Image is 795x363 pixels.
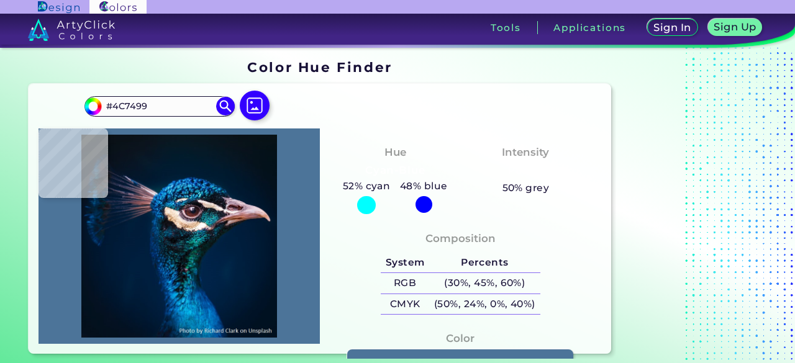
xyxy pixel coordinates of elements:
[716,22,755,32] h5: Sign Up
[656,23,689,32] h5: Sign In
[45,135,314,338] img: img_pavlin.jpg
[429,253,540,273] h5: Percents
[429,294,540,315] h5: (50%, 24%, 0%, 40%)
[395,178,452,194] h5: 48% blue
[502,143,549,161] h4: Intensity
[360,163,430,178] h3: Cyan-Blue
[384,143,406,161] h4: Hue
[240,91,270,120] img: icon picture
[381,294,429,315] h5: CMYK
[425,230,496,248] h4: Composition
[502,180,550,196] h5: 50% grey
[247,58,392,76] h1: Color Hue Finder
[381,253,429,273] h5: System
[216,97,235,115] img: icon search
[446,329,475,347] h4: Color
[491,23,521,32] h3: Tools
[650,20,695,35] a: Sign In
[38,1,79,13] img: ArtyClick Design logo
[28,19,116,41] img: logo_artyclick_colors_white.svg
[711,20,760,35] a: Sign Up
[429,273,540,294] h5: (30%, 45%, 60%)
[381,273,429,294] h5: RGB
[338,178,395,194] h5: 52% cyan
[102,98,217,115] input: type color..
[502,163,549,178] h3: Pastel
[553,23,626,32] h3: Applications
